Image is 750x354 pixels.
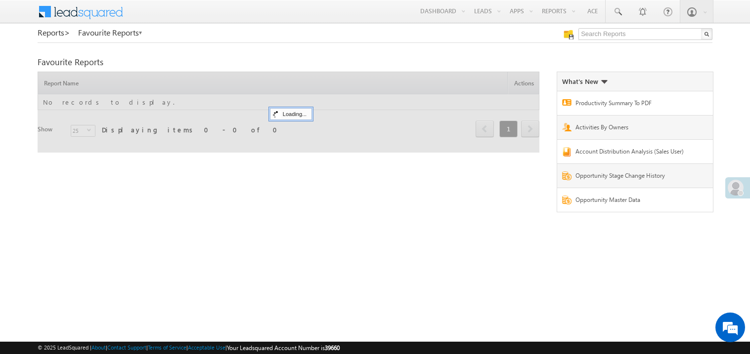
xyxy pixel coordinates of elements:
[562,99,572,106] img: Report
[188,344,225,351] a: Acceptable Use
[227,344,340,352] span: Your Leadsquared Account Number is
[562,77,608,86] div: What's New
[575,196,691,207] a: Opportunity Master Data
[578,28,712,40] input: Search Reports
[575,171,691,183] a: Opportunity Stage Change History
[107,344,146,351] a: Contact Support
[562,196,572,204] img: Report
[575,123,691,134] a: Activities By Owners
[78,28,143,37] a: Favourite Reports
[91,344,106,351] a: About
[575,147,691,158] a: Account Distribution Analysis (Sales User)
[38,58,712,67] div: Favourite Reports
[564,30,574,39] img: Manage all your saved reports!
[148,344,186,351] a: Terms of Service
[325,344,340,352] span: 39660
[562,147,572,157] img: Report
[270,108,312,120] div: Loading...
[64,27,70,38] span: >
[38,28,70,37] a: Reports>
[562,171,572,180] img: Report
[575,99,691,110] a: Productivity Summary To PDF
[601,80,608,84] img: What's new
[562,123,572,131] img: Report
[38,343,340,353] span: © 2025 LeadSquared | | | | |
